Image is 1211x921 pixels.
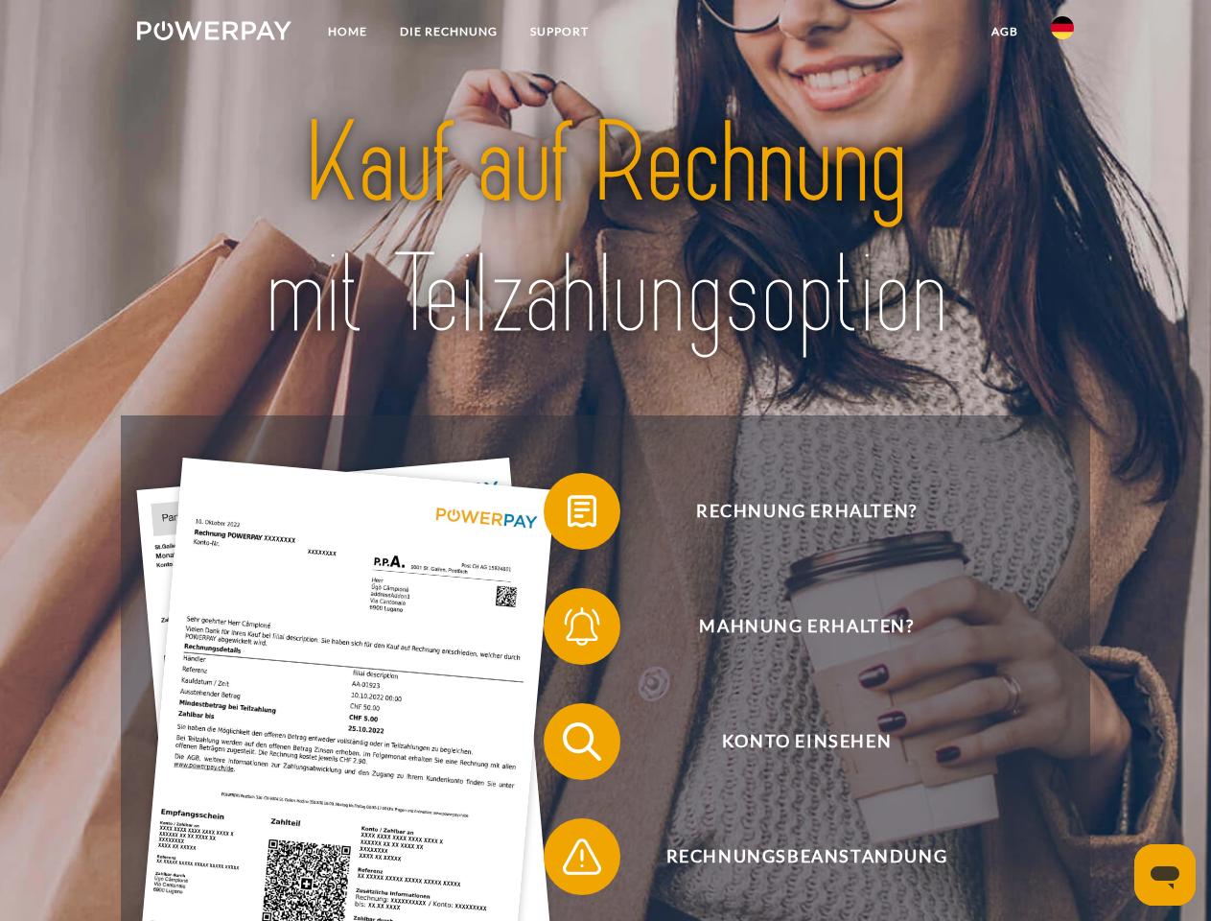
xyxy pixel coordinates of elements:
span: Mahnung erhalten? [571,588,1041,665]
img: title-powerpay_de.svg [183,92,1028,367]
img: qb_bill.svg [558,487,606,535]
a: Home [312,14,384,49]
span: Rechnung erhalten? [571,473,1041,550]
span: Rechnungsbeanstandung [571,818,1041,895]
button: Konto einsehen [544,703,1042,780]
img: qb_warning.svg [558,833,606,881]
span: Konto einsehen [571,703,1041,780]
img: logo-powerpay-white.svg [137,21,291,40]
button: Rechnung erhalten? [544,473,1042,550]
img: qb_bell.svg [558,602,606,650]
a: SUPPORT [514,14,605,49]
button: Rechnungsbeanstandung [544,818,1042,895]
iframe: Schaltfläche zum Öffnen des Messaging-Fensters [1134,844,1196,906]
img: qb_search.svg [558,718,606,766]
a: DIE RECHNUNG [384,14,514,49]
img: de [1051,16,1074,39]
a: agb [975,14,1035,49]
button: Mahnung erhalten? [544,588,1042,665]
